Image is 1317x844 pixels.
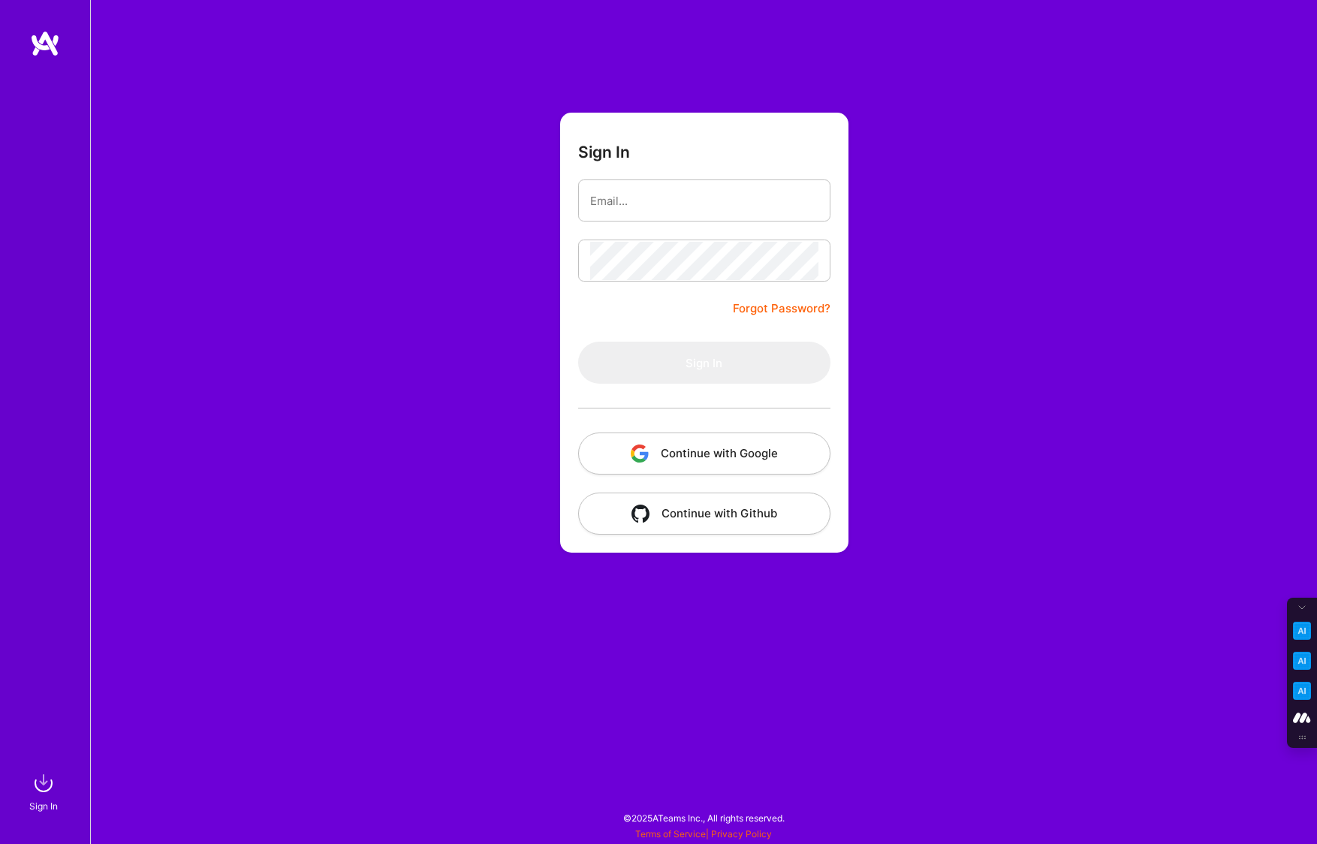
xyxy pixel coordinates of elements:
div: Sign In [29,798,58,814]
a: Forgot Password? [733,300,830,318]
a: Privacy Policy [711,828,772,839]
img: Key Point Extractor icon [1293,622,1311,640]
img: Jargon Buster icon [1293,682,1311,700]
button: Continue with Github [578,493,830,535]
h3: Sign In [578,143,630,161]
img: logo [30,30,60,57]
button: Sign In [578,342,830,384]
img: Email Tone Analyzer icon [1293,652,1311,670]
span: | [635,828,772,839]
img: icon [631,505,649,523]
img: icon [631,445,649,463]
a: Terms of Service [635,828,706,839]
button: Continue with Google [578,433,830,475]
div: © 2025 ATeams Inc., All rights reserved. [90,799,1317,836]
img: sign in [29,768,59,798]
a: sign inSign In [32,768,59,814]
input: Email... [590,182,818,220]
